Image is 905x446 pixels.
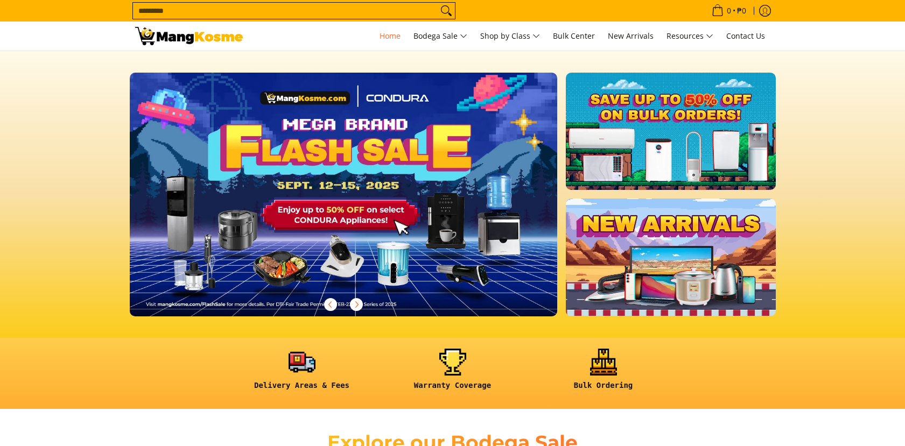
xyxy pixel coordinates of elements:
a: Bodega Sale [408,22,473,51]
img: Mang Kosme: Your Home Appliances Warehouse Sale Partner! [135,27,243,45]
span: Contact Us [726,31,765,41]
img: Desktop homepage 29339654 2507 42fb b9ff a0650d39e9ed [130,73,558,316]
button: Search [438,3,455,19]
a: Home [374,22,406,51]
a: <h6><strong>Bulk Ordering</strong></h6> [534,349,674,399]
a: Contact Us [721,22,770,51]
span: New Arrivals [608,31,654,41]
span: Home [380,31,401,41]
span: Bulk Center [553,31,595,41]
span: • [708,5,749,17]
a: <h6><strong>Warranty Coverage</strong></h6> [383,349,523,399]
a: Resources [661,22,719,51]
button: Previous [319,293,342,316]
a: Shop by Class [475,22,545,51]
button: Next [345,293,368,316]
a: New Arrivals [602,22,659,51]
span: ₱0 [735,7,748,15]
a: Bulk Center [548,22,600,51]
span: Shop by Class [480,30,540,43]
span: Bodega Sale [413,30,467,43]
a: <h6><strong>Delivery Areas & Fees</strong></h6> [232,349,372,399]
nav: Main Menu [254,22,770,51]
span: 0 [725,7,733,15]
span: Resources [667,30,713,43]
